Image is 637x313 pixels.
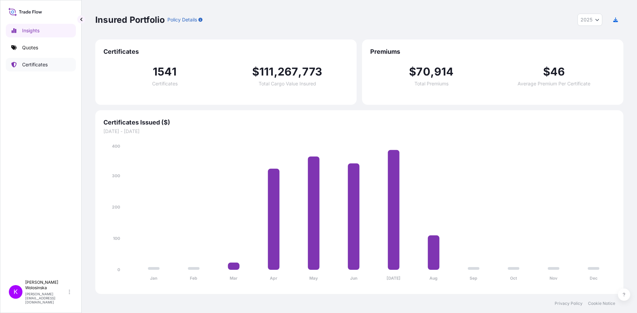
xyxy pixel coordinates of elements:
[22,61,48,68] p: Certificates
[302,66,323,77] span: 773
[429,276,438,281] tspan: Aug
[14,289,18,295] span: K
[6,58,76,71] a: Certificates
[430,66,434,77] span: ,
[6,24,76,37] a: Insights
[309,276,318,281] tspan: May
[581,16,592,23] span: 2025
[350,276,357,281] tspan: Jun
[113,236,120,241] tspan: 100
[588,301,615,306] a: Cookie Notice
[117,267,120,272] tspan: 0
[555,301,583,306] a: Privacy Policy
[167,16,197,23] p: Policy Details
[550,66,565,77] span: 46
[152,81,178,86] span: Certificates
[95,14,165,25] p: Insured Portfolio
[414,81,448,86] span: Total Premiums
[550,276,558,281] tspan: Nov
[387,276,401,281] tspan: [DATE]
[6,41,76,54] a: Quotes
[298,66,302,77] span: ,
[252,66,259,77] span: $
[470,276,477,281] tspan: Sep
[259,66,274,77] span: 111
[230,276,238,281] tspan: Mar
[25,292,67,304] p: [PERSON_NAME][EMAIL_ADDRESS][DOMAIN_NAME]
[278,66,298,77] span: 267
[103,118,615,127] span: Certificates Issued ($)
[190,276,197,281] tspan: Feb
[518,81,590,86] span: Average Premium Per Certificate
[103,128,615,135] span: [DATE] - [DATE]
[22,44,38,51] p: Quotes
[590,276,598,281] tspan: Dec
[577,14,602,26] button: Year Selector
[25,280,67,291] p: [PERSON_NAME] Wolosinska
[112,204,120,210] tspan: 200
[434,66,454,77] span: 914
[370,48,615,56] span: Premiums
[112,173,120,178] tspan: 300
[510,276,517,281] tspan: Oct
[274,66,278,77] span: ,
[112,144,120,149] tspan: 400
[416,66,430,77] span: 70
[22,27,39,34] p: Insights
[103,48,348,56] span: Certificates
[150,276,157,281] tspan: Jan
[543,66,550,77] span: $
[259,81,316,86] span: Total Cargo Value Insured
[409,66,416,77] span: $
[153,66,177,77] span: 1541
[270,276,277,281] tspan: Apr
